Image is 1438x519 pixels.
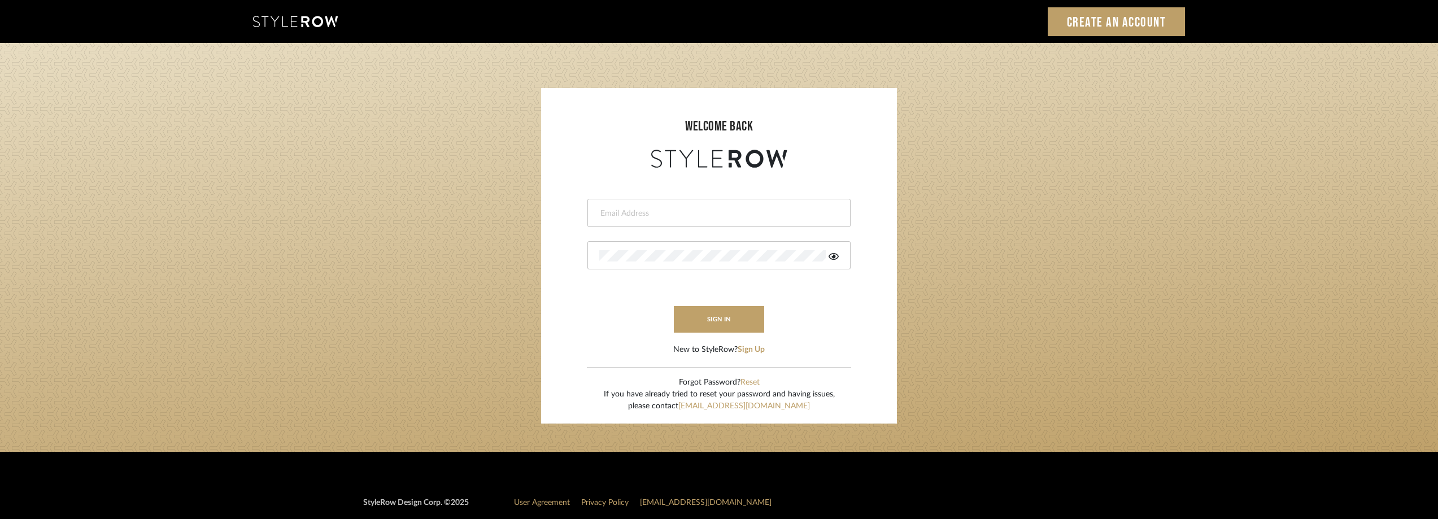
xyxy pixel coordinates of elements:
[604,389,835,412] div: If you have already tried to reset your password and having issues, please contact
[738,344,765,356] button: Sign Up
[640,499,772,507] a: [EMAIL_ADDRESS][DOMAIN_NAME]
[581,499,629,507] a: Privacy Policy
[674,306,764,333] button: sign in
[740,377,760,389] button: Reset
[514,499,570,507] a: User Agreement
[604,377,835,389] div: Forgot Password?
[1048,7,1186,36] a: Create an Account
[599,208,836,219] input: Email Address
[552,116,886,137] div: welcome back
[363,497,469,518] div: StyleRow Design Corp. ©2025
[673,344,765,356] div: New to StyleRow?
[678,402,810,410] a: [EMAIL_ADDRESS][DOMAIN_NAME]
